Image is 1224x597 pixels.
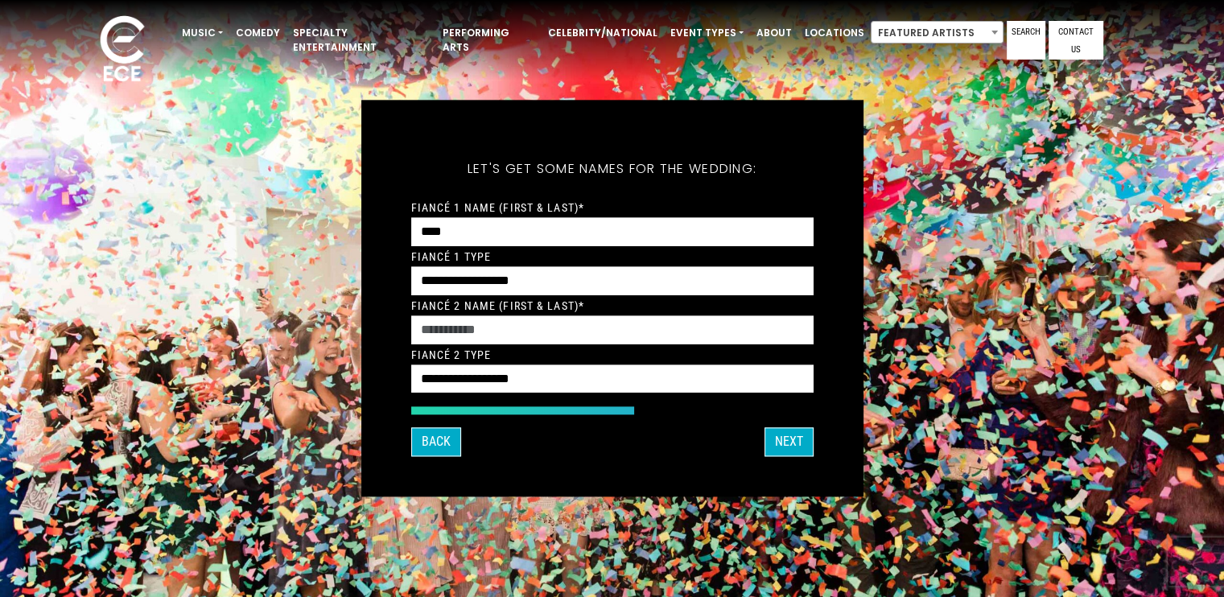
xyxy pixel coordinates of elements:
[411,298,584,313] label: Fiancé 2 Name (First & Last)*
[411,348,492,362] label: Fiancé 2 Type
[411,200,584,215] label: Fiancé 1 Name (First & Last)*
[229,19,286,47] a: Comedy
[798,19,871,47] a: Locations
[871,21,1004,43] span: Featured Artists
[542,19,664,47] a: Celebrity/National
[411,428,461,457] button: Back
[664,19,750,47] a: Event Types
[872,22,1003,44] span: Featured Artists
[175,19,229,47] a: Music
[82,11,163,89] img: ece_new_logo_whitev2-1.png
[1007,21,1045,60] a: Search
[411,140,814,198] h5: Let's get some names for the wedding:
[1049,21,1103,60] a: Contact Us
[286,19,436,61] a: Specialty Entertainment
[436,19,542,61] a: Performing Arts
[411,249,492,264] label: Fiancé 1 Type
[764,428,814,457] button: Next
[750,19,798,47] a: About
